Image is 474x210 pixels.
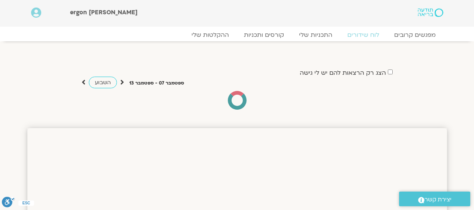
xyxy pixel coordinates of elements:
p: ספטמבר 07 - ספטמבר 13 [129,79,184,87]
a: קורסים ותכניות [236,31,292,39]
span: [PERSON_NAME] ergon [70,8,138,17]
span: השבוע [95,79,111,86]
a: התכניות שלי [292,31,340,39]
a: ההקלטות שלי [184,31,236,39]
label: הצג רק הרצאות להם יש לי גישה [300,69,386,76]
nav: Menu [31,31,443,39]
a: מפגשים קרובים [387,31,443,39]
span: יצירת קשר [425,195,452,205]
a: יצירת קשר [399,192,470,206]
a: השבוע [89,77,117,88]
a: לוח שידורים [340,31,387,39]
